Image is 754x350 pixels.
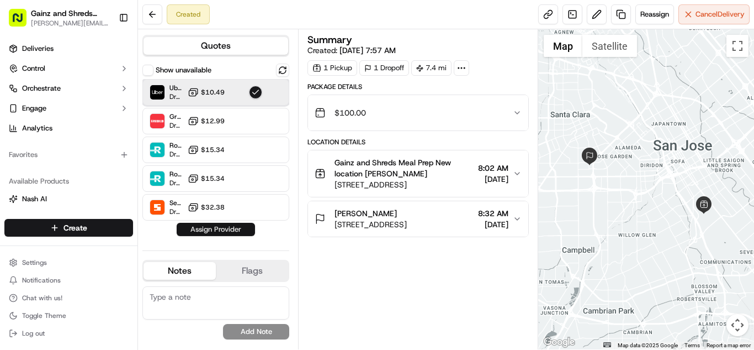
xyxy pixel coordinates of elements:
a: Nash AI [9,194,129,204]
button: $12.99 [188,116,225,127]
div: Package Details [307,82,529,91]
button: Nash AI [4,190,133,208]
span: [PERSON_NAME] [34,201,89,210]
span: Deliveries [22,44,54,54]
button: Notifications [4,273,133,288]
button: Start new chat [188,109,201,122]
button: Chat with us! [4,290,133,306]
span: [DATE] 7:57 AM [339,45,396,55]
img: Roadie Rush (P2P) [150,143,164,157]
span: Dropoff ETA - [169,179,183,187]
span: $15.34 [201,174,225,183]
button: $15.34 [188,144,225,155]
div: Past conversations [11,144,74,153]
img: Senpex (small package) [150,200,164,215]
span: • [92,201,95,210]
span: Dropoff ETA 40 minutes [169,121,183,130]
button: Toggle fullscreen view [726,35,748,57]
span: 8:02 AM [478,163,508,174]
a: Analytics [4,119,133,137]
a: Powered byPylon [78,268,134,276]
img: Uber [150,85,164,100]
button: CancelDelivery [678,4,750,24]
span: $32.38 [201,203,225,212]
span: Dropoff ETA 37 minutes [169,92,183,101]
span: API Documentation [104,247,177,258]
span: Roadie Rush (P2P) [169,141,183,150]
button: Gainz and Shreds Meal Prep [31,8,110,19]
button: Orchestrate [4,80,133,97]
span: Knowledge Base [22,247,84,258]
span: $10.49 [201,88,225,97]
span: Nash AI [22,194,47,204]
img: Liam S. [11,161,29,179]
span: Dropoff ETA 1 hour [169,207,183,216]
span: Analytics [22,123,52,133]
span: 8:32 AM [478,208,508,219]
span: [DATE] [478,219,508,230]
img: Nash [11,11,33,33]
button: Engage [4,100,133,117]
span: [STREET_ADDRESS] [334,179,474,190]
span: [DATE] [478,174,508,185]
p: Welcome 👋 [11,44,201,62]
button: Assign Provider [177,223,255,236]
div: Favorites [4,146,133,164]
span: Dropoff ETA - [169,150,183,159]
span: Engage [22,103,46,113]
div: 1 Pickup [307,60,357,76]
div: 💻 [93,248,102,257]
button: Log out [4,326,133,341]
span: Toggle Theme [22,311,66,320]
span: Cancel Delivery [695,9,745,19]
span: Uber [169,83,183,92]
button: Flags [216,262,288,280]
div: Available Products [4,173,133,190]
span: $12.99 [201,117,225,126]
span: Roadie (P2P) [169,170,183,179]
button: $10.49 [188,87,225,98]
span: [DATE] [98,171,120,180]
button: Notes [144,262,216,280]
button: Control [4,60,133,77]
a: Terms (opens in new tab) [684,342,700,348]
img: Grubhub [150,114,164,128]
img: 5e9a9d7314ff4150bce227a61376b483.jpg [23,106,43,126]
button: Toggle Theme [4,308,133,323]
span: Pylon [110,268,134,276]
span: Log out [22,329,45,338]
span: [STREET_ADDRESS] [334,219,407,230]
span: • [92,171,95,180]
button: Gainz and Shreds Meal Prep[PERSON_NAME][EMAIL_ADDRESS][DOMAIN_NAME] [4,4,114,31]
span: $15.34 [201,145,225,154]
label: Show unavailable [156,65,211,75]
button: Reassign [635,4,674,24]
button: Settings [4,255,133,270]
span: Notifications [22,276,61,285]
a: Deliveries [4,40,133,58]
span: Chat with us! [22,294,62,302]
span: Create [63,222,87,233]
div: We're available if you need us! [50,117,152,126]
a: 💻API Documentation [89,243,182,263]
button: $15.34 [188,173,225,184]
span: Settings [22,258,47,267]
a: Report a map error [707,342,751,348]
a: Open this area in Google Maps (opens a new window) [541,335,577,349]
button: $32.38 [188,202,225,213]
img: Andrew Aguliar [11,191,29,208]
img: 1736555255976-a54dd68f-1ca7-489b-9aae-adbdc363a1c4 [22,172,31,181]
div: Location Details [307,138,529,147]
span: Orchestrate [22,83,61,93]
span: Reassign [640,9,669,19]
button: [PERSON_NAME][EMAIL_ADDRESS][DOMAIN_NAME] [31,19,110,28]
input: Got a question? Start typing here... [29,71,199,83]
span: Control [22,64,45,74]
img: Roadie (P2P) [150,171,164,186]
span: Gainz and Shreds Meal Prep New location [PERSON_NAME] [334,157,474,179]
button: Show street map [544,35,582,57]
h3: Summary [307,35,352,45]
button: $100.00 [308,95,528,130]
button: [PERSON_NAME][STREET_ADDRESS]8:32 AM[DATE] [308,201,528,237]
